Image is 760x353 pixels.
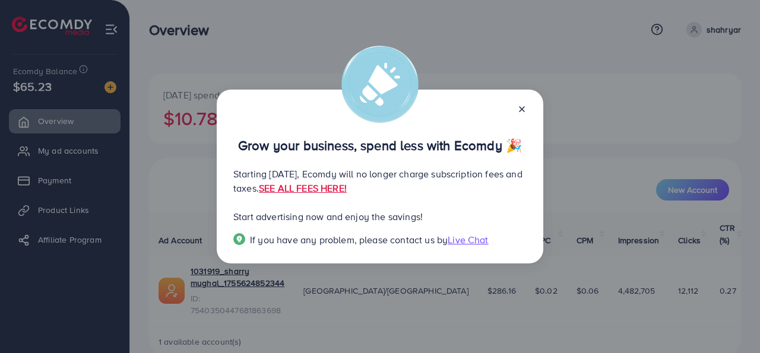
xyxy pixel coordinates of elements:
p: Start advertising now and enjoy the savings! [233,209,527,224]
img: alert [341,46,419,123]
p: Grow your business, spend less with Ecomdy 🎉 [233,138,527,152]
a: SEE ALL FEES HERE! [259,182,347,195]
span: Live Chat [448,233,488,246]
img: Popup guide [233,233,245,245]
span: If you have any problem, please contact us by [250,233,448,246]
p: Starting [DATE], Ecomdy will no longer charge subscription fees and taxes. [233,167,527,195]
